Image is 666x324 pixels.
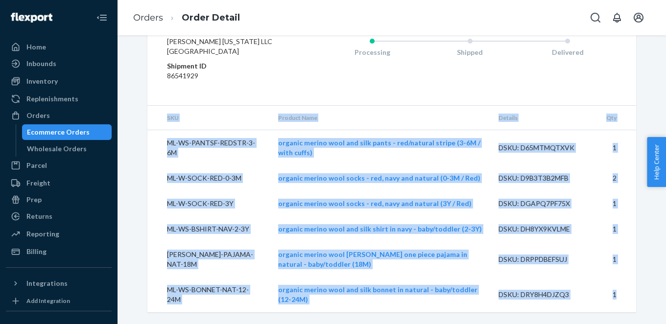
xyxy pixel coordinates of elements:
td: 1 [598,277,636,312]
button: Close Navigation [92,8,112,27]
button: Open account menu [629,8,648,27]
div: Orders [26,111,50,120]
a: organic merino wool and silk bonnet in natural - baby/toddler (12-24M) [278,285,477,303]
td: ML-W-SOCK-RED-3Y [147,191,270,216]
div: Replenishments [26,94,78,104]
a: Wholesale Orders [22,141,112,157]
a: Freight [6,175,112,191]
th: SKU [147,106,270,130]
button: Help Center [647,137,666,187]
div: DSKU: DRY8H4DJZQ3 [499,290,591,300]
a: Replenishments [6,91,112,107]
button: Open Search Box [586,8,605,27]
div: Add Integration [26,297,70,305]
a: organic merino wool [PERSON_NAME] one piece pajama in natural - baby/toddler (18M) [278,250,467,268]
dt: Shipment ID [167,61,284,71]
td: 1 [598,130,636,166]
div: Inventory [26,76,58,86]
div: DSKU: D9B3T3B2MFB [499,173,591,183]
a: Returns [6,208,112,224]
div: DSKU: DRPPDBEFSUJ [499,255,591,264]
td: ML-WS-BONNET-NAT-12-24M [147,277,270,312]
dd: 86541929 [167,71,284,81]
td: [PERSON_NAME]-PAJAMA-NAT-18M [147,242,270,277]
td: 1 [598,242,636,277]
div: Home [26,42,46,52]
a: Reporting [6,226,112,242]
div: DSKU: D65MTMQTXVK [499,143,591,153]
div: Integrations [26,278,68,288]
div: Shipped [421,47,519,57]
a: Ecommerce Orders [22,124,112,140]
div: Wholesale Orders [27,144,87,154]
td: 1 [598,216,636,242]
a: Prep [6,192,112,208]
div: Delivered [519,47,617,57]
div: Parcel [26,161,47,170]
a: Order Detail [182,12,240,23]
div: Reporting [26,229,59,239]
a: organic merino wool and silk pants - red/natural stripe (3-6M / with cuffs) [278,139,480,157]
ol: breadcrumbs [125,3,248,32]
div: DSKU: DGAPQ7PF75X [499,199,591,208]
div: Processing [323,47,421,57]
td: ML-W-SOCK-RED-0-3M [147,165,270,191]
div: Freight [26,178,50,188]
a: Inventory [6,73,112,89]
div: Billing [26,247,47,256]
a: Billing [6,244,112,259]
div: Inbounds [26,59,56,69]
th: Product Name [270,106,491,130]
span: [PERSON_NAME] [US_STATE] LLC [GEOGRAPHIC_DATA] [167,37,272,55]
th: Qty [598,106,636,130]
td: ML-WS-PANTSF-REDSTR-3-6M [147,130,270,166]
a: Orders [6,108,112,123]
a: Home [6,39,112,55]
div: Prep [26,195,42,205]
a: organic merino wool socks - red, navy and natural (3Y / Red) [278,199,472,208]
a: Add Integration [6,295,112,307]
a: organic merino wool socks - red, navy and natural (0-3M / Red) [278,174,480,182]
a: Orders [133,12,163,23]
button: Integrations [6,276,112,291]
img: Flexport logo [11,13,52,23]
td: 2 [598,165,636,191]
div: DSKU: DH8YX9KVLME [499,224,591,234]
div: Ecommerce Orders [27,127,90,137]
td: ML-WS-BSHIRT-NAV-2-3Y [147,216,270,242]
a: organic merino wool and silk shirt in navy - baby/toddler (2-3Y) [278,225,482,233]
td: 1 [598,191,636,216]
button: Open notifications [607,8,627,27]
div: Returns [26,211,52,221]
a: Parcel [6,158,112,173]
th: Details [491,106,598,130]
a: Inbounds [6,56,112,71]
